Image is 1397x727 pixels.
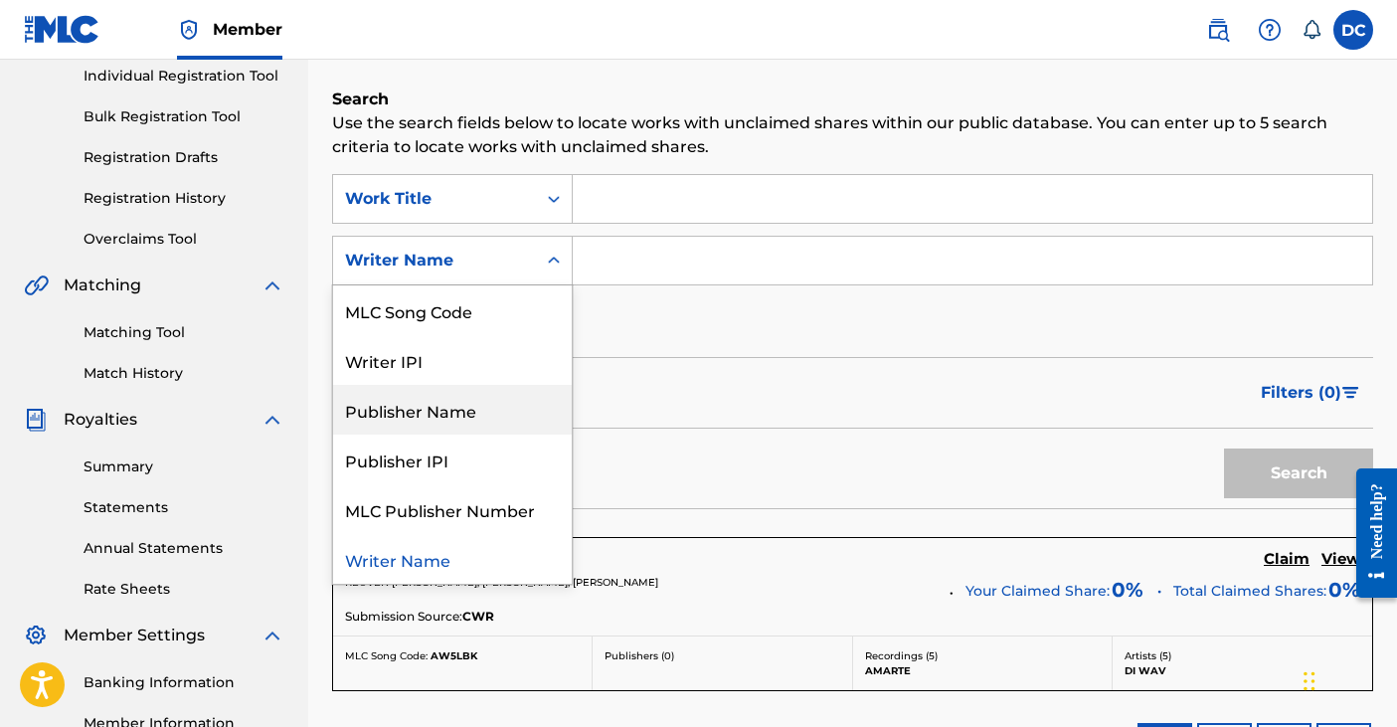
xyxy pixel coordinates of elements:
[24,273,49,297] img: Matching
[1173,581,1326,602] span: Total Claimed Shares:
[84,229,284,250] a: Overclaims Tool
[1304,651,1315,711] div: Drag
[1250,10,1290,50] div: Help
[24,624,48,647] img: Member Settings
[64,273,141,297] span: Matching
[1261,381,1341,405] span: Filters ( 0 )
[345,249,524,273] div: Writer Name
[1302,20,1321,40] div: Notifications
[84,66,284,87] a: Individual Registration Tool
[84,363,284,384] a: Match History
[1321,550,1360,569] h5: View
[1321,550,1360,572] a: View
[1342,387,1359,399] img: filter
[213,18,282,41] span: Member
[332,174,1373,508] form: Search Form
[261,624,284,647] img: expand
[965,581,1110,602] span: Your Claimed Share:
[1258,18,1282,42] img: help
[333,435,572,484] div: Publisher IPI
[84,579,284,600] a: Rate Sheets
[84,672,284,693] a: Banking Information
[64,408,137,432] span: Royalties
[1328,575,1360,605] span: 0%
[1341,453,1397,613] iframe: Resource Center
[84,538,284,559] a: Annual Statements
[84,456,284,477] a: Summary
[261,408,284,432] img: expand
[1125,648,1360,663] p: Artists ( 5 )
[865,663,1100,678] p: AMARTE
[1125,663,1360,678] p: DI WAV
[1206,18,1230,42] img: search
[1298,632,1397,727] iframe: Chat Widget
[84,106,284,127] a: Bulk Registration Tool
[84,188,284,209] a: Registration History
[333,484,572,534] div: MLC Publisher Number
[333,335,572,385] div: Writer IPI
[332,111,1373,159] p: Use the search fields below to locate works with unclaimed shares within our public database. You...
[84,147,284,168] a: Registration Drafts
[1264,550,1310,569] h5: Claim
[84,322,284,343] a: Matching Tool
[177,18,201,42] img: Top Rightsholder
[261,273,284,297] img: expand
[64,624,205,647] span: Member Settings
[345,576,658,589] span: REUVEN [PERSON_NAME], [PERSON_NAME], [PERSON_NAME]
[1249,368,1373,418] button: Filters (0)
[345,608,462,626] span: Submission Source:
[865,648,1100,663] p: Recordings ( 5 )
[345,187,524,211] div: Work Title
[462,608,494,626] span: CWR
[332,88,1373,111] h6: Search
[333,285,572,335] div: MLC Song Code
[24,408,48,432] img: Royalties
[1112,575,1143,605] span: 0 %
[333,385,572,435] div: Publisher Name
[333,534,572,584] div: Writer Name
[84,497,284,518] a: Statements
[24,15,100,44] img: MLC Logo
[345,649,428,662] span: MLC Song Code:
[431,649,477,662] span: AW5LBK
[1333,10,1373,50] div: User Menu
[605,648,839,663] p: Publishers ( 0 )
[1198,10,1238,50] a: Public Search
